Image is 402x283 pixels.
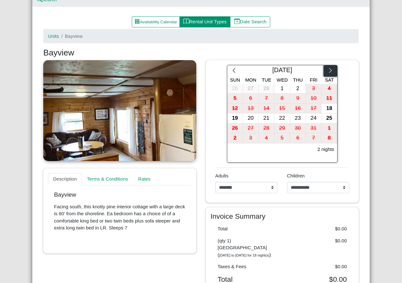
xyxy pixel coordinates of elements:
[290,94,306,103] div: 9
[306,124,322,134] button: 31
[317,147,334,152] h6: 2 nights
[290,113,306,123] div: 23
[135,19,140,24] svg: grid3x3 gap fill
[54,191,186,199] p: Bayview
[290,104,306,113] div: 16
[282,263,352,270] div: $0.00
[321,124,337,134] button: 1
[274,124,290,133] div: 29
[310,77,317,83] span: Fri
[259,133,274,143] div: 4
[287,173,305,178] span: Children
[82,173,133,186] a: Terms & Conditions
[243,104,259,114] button: 13
[290,124,306,133] div: 30
[259,113,274,123] div: 21
[243,124,259,134] button: 27
[227,84,243,94] div: 26
[65,33,82,39] span: Bayview
[48,173,82,186] a: Description
[213,263,283,270] div: Taxes & Fees
[259,104,274,114] button: 14
[227,113,243,123] div: 19
[282,237,352,259] div: $0.00
[227,104,243,114] button: 12
[230,77,240,83] span: Sun
[274,133,290,143] button: 5
[227,124,243,134] button: 26
[274,133,290,143] div: 5
[324,65,337,77] button: chevron right
[321,104,337,114] button: 18
[321,133,337,143] button: 8
[243,84,259,94] div: 27
[259,84,274,94] button: 28
[227,104,243,113] div: 12
[321,113,337,124] button: 25
[290,94,306,104] button: 9
[213,237,283,259] div: (qty 1) [GEOGRAPHIC_DATA] ( )
[290,84,306,94] div: 2
[219,253,270,257] i: [DATE] to [DATE] for 18 night(s)
[259,133,274,143] button: 4
[274,104,290,113] div: 15
[227,65,241,77] button: chevron left
[306,133,322,143] button: 7
[274,113,290,123] div: 22
[43,48,359,58] h3: Bayview
[243,124,259,133] div: 27
[243,113,259,123] div: 20
[259,124,274,134] button: 28
[290,133,306,143] button: 6
[243,133,259,143] button: 3
[321,94,337,103] div: 11
[282,225,352,233] div: $0.00
[230,16,270,28] button: calendar dateDate Search
[306,94,322,104] button: 10
[243,113,259,124] button: 20
[243,94,259,104] button: 6
[306,104,322,114] button: 17
[325,77,334,83] span: Sat
[293,77,303,83] span: Thu
[243,133,259,143] div: 3
[321,113,337,123] div: 25
[227,133,243,143] button: 2
[183,18,189,24] svg: book
[274,113,290,124] button: 22
[290,133,306,143] div: 6
[243,84,259,94] button: 27
[262,77,271,83] span: Tue
[227,133,243,143] div: 2
[243,104,259,113] div: 13
[277,77,288,83] span: Wed
[48,33,59,39] a: Units
[231,67,237,73] svg: chevron left
[290,124,306,134] button: 30
[180,16,230,28] button: bookRental Unit Types
[306,84,321,94] div: 3
[290,104,306,114] button: 16
[321,133,337,143] div: 8
[259,94,274,104] button: 7
[133,173,155,186] a: Rates
[327,67,333,73] svg: chevron right
[227,84,243,94] button: 26
[321,84,337,94] button: 4
[274,94,290,103] div: 8
[132,16,180,28] button: grid3x3 gap fillAvailability Calendar
[274,84,290,94] div: 1
[227,94,243,104] button: 5
[243,94,259,103] div: 6
[274,84,290,94] button: 1
[227,124,243,133] div: 26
